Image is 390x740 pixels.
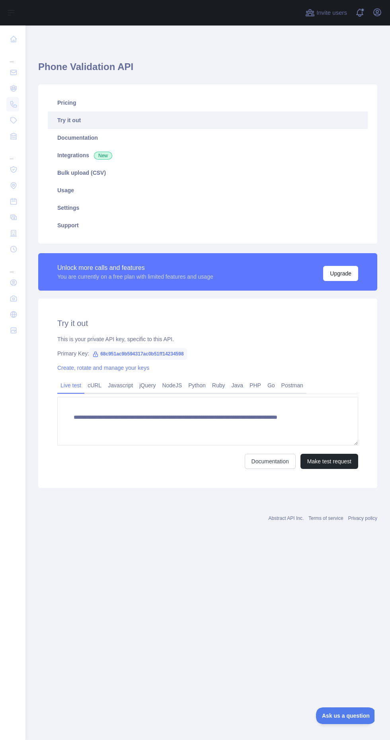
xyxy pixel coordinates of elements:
[304,6,349,19] button: Invite users
[209,379,228,392] a: Ruby
[316,8,347,18] span: Invite users
[228,379,247,392] a: Java
[57,335,358,343] div: This is your private API key, specific to this API.
[264,379,278,392] a: Go
[38,61,377,80] h1: Phone Validation API
[6,258,19,274] div: ...
[316,707,374,724] iframe: Toggle Customer Support
[57,379,84,392] a: Live test
[48,217,368,234] a: Support
[105,379,136,392] a: Javascript
[348,515,377,521] a: Privacy policy
[278,379,306,392] a: Postman
[57,365,149,371] a: Create, rotate and manage your keys
[136,379,159,392] a: jQuery
[94,152,112,160] span: New
[57,318,358,329] h2: Try it out
[159,379,185,392] a: NodeJS
[57,263,213,273] div: Unlock more calls and features
[48,94,368,111] a: Pricing
[48,164,368,182] a: Bulk upload (CSV)
[323,266,358,281] button: Upgrade
[48,182,368,199] a: Usage
[246,379,264,392] a: PHP
[89,348,187,360] span: 68c951ac9b594317ac0b51ff14234598
[48,129,368,146] a: Documentation
[300,454,358,469] button: Make test request
[48,146,368,164] a: Integrations New
[84,379,105,392] a: cURL
[269,515,304,521] a: Abstract API Inc.
[48,199,368,217] a: Settings
[48,111,368,129] a: Try it out
[57,349,358,357] div: Primary Key:
[57,273,213,281] div: You are currently on a free plan with limited features and usage
[6,48,19,64] div: ...
[245,454,296,469] a: Documentation
[308,515,343,521] a: Terms of service
[6,145,19,161] div: ...
[185,379,209,392] a: Python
